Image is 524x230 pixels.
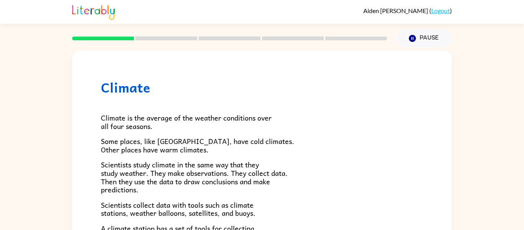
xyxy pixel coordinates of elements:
h1: Climate [101,79,423,95]
span: Scientists collect data with tools such as climate stations, weather balloons, satellites, and bu... [101,199,255,219]
button: Pause [396,30,452,47]
span: Climate is the average of the weather conditions over all four seasons. [101,112,272,132]
div: ( ) [363,7,452,14]
span: Scientists study climate in the same way that they study weather. They make observations. They co... [101,159,288,195]
span: Some places, like [GEOGRAPHIC_DATA], have cold climates. Other places have warm climates. [101,136,294,155]
span: Aiden [PERSON_NAME] [363,7,429,14]
a: Logout [431,7,450,14]
img: Literably [72,3,115,20]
